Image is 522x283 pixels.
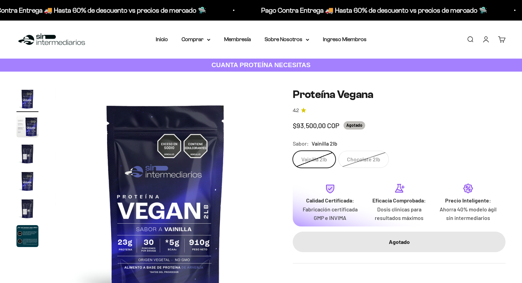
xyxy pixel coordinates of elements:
a: Membresía [224,36,251,42]
button: Ir al artículo 4 [16,170,38,194]
span: 4.2 [293,107,299,114]
img: Proteína Vegana [16,198,38,220]
a: Ingreso Miembros [323,36,367,42]
button: Ir al artículo 2 [16,115,38,139]
p: Dosis clínicas para resultados máximos [370,205,428,222]
button: Ir al artículo 1 [16,88,38,112]
img: Proteína Vegana [16,115,38,137]
img: Proteína Vegana [16,88,38,110]
a: Inicio [156,36,168,42]
p: Fabricación certificada GMP e INVIMA [301,205,359,222]
summary: Sobre Nosotros [265,35,309,44]
img: Proteína Vegana [16,143,38,165]
p: Ahorra 40% modelo ágil sin intermediarios [439,205,497,222]
h1: Proteína Vegana [293,88,506,101]
sold-out-badge: Agotado [344,121,365,129]
sale-price: $93.500,00 COP [293,120,339,131]
p: Pago Contra Entrega 🚚 Hasta 60% de descuento vs precios de mercado 🛸 [261,5,487,16]
img: Proteína Vegana [16,225,38,247]
a: 4.24.2 de 5.0 estrellas [293,107,506,114]
span: Vainilla 2lb [312,139,337,148]
strong: CUANTA PROTEÍNA NECESITAS [211,61,311,69]
summary: Comprar [182,35,210,44]
legend: Sabor: [293,139,309,148]
button: Ir al artículo 5 [16,198,38,222]
div: Agotado [306,237,492,246]
button: Ir al artículo 6 [16,225,38,249]
strong: Calidad Certificada: [306,197,354,204]
strong: Eficacia Comprobada: [372,197,426,204]
button: Ir al artículo 3 [16,143,38,167]
img: Proteína Vegana [16,170,38,192]
strong: Precio Inteligente: [445,197,491,204]
button: Agotado [293,232,506,252]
